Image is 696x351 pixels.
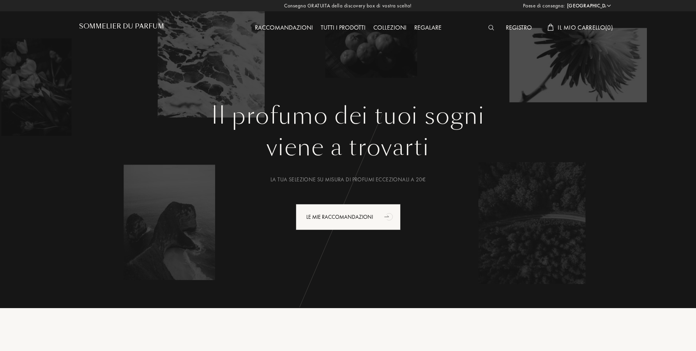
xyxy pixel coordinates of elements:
[85,102,611,130] h1: Il profumo dei tuoi sogni
[251,23,317,33] div: Raccomandazioni
[369,23,410,32] a: Collezioni
[410,23,445,32] a: Regalare
[502,23,536,33] div: Registro
[317,23,369,33] div: Tutti i prodotti
[410,23,445,33] div: Regalare
[548,24,554,31] img: cart_white.svg
[79,23,164,30] h1: Sommelier du Parfum
[558,23,613,32] span: Il mio carrello ( 0 )
[85,130,611,165] div: viene a trovarti
[488,25,494,30] img: search_icn_white.svg
[502,23,536,32] a: Registro
[369,23,410,33] div: Collezioni
[290,204,406,230] a: Le mie raccomandazionianimation
[523,2,565,10] span: Paese di consegna:
[382,209,397,224] div: animation
[251,23,317,32] a: Raccomandazioni
[85,175,611,184] div: La tua selezione su misura di profumi eccezionali a 20€
[296,204,401,230] div: Le mie raccomandazioni
[79,23,164,33] a: Sommelier du Parfum
[317,23,369,32] a: Tutti i prodotti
